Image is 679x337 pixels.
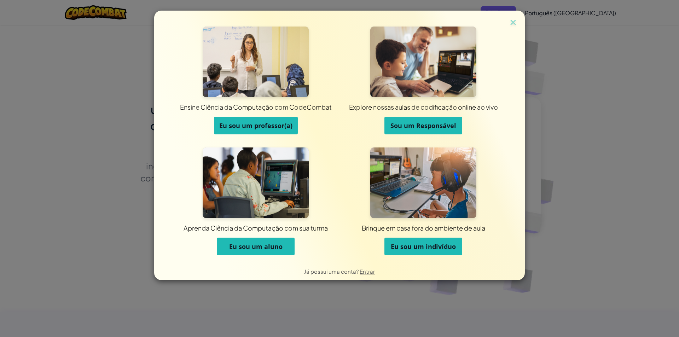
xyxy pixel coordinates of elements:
[509,18,518,28] img: ícone de fechamento
[370,147,476,218] img: Para indivíduos
[384,117,462,134] button: Sou um Responsável
[384,238,462,255] button: Eu sou um indivíduo
[203,27,309,97] img: Para Educadores
[214,117,298,134] button: Eu sou um professor(a)
[360,268,375,275] a: Entrar
[304,268,359,275] font: Já possui uma conta?
[391,242,456,251] font: Eu sou um indivíduo
[219,121,292,130] font: Eu sou um professor(a)
[217,238,295,255] button: Eu sou um aluno
[184,224,328,232] font: Aprenda Ciência da Computação com sua turma
[370,27,476,97] img: Para os pais
[203,147,309,218] img: Para estudantes
[390,121,456,130] font: Sou um Responsável
[180,103,332,111] font: Ensine Ciência da Computação com CodeCombat
[349,103,498,111] font: Explore nossas aulas de codificação online ao vivo
[229,242,283,251] font: Eu sou um aluno
[362,224,485,232] font: Brinque em casa fora do ambiente de aula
